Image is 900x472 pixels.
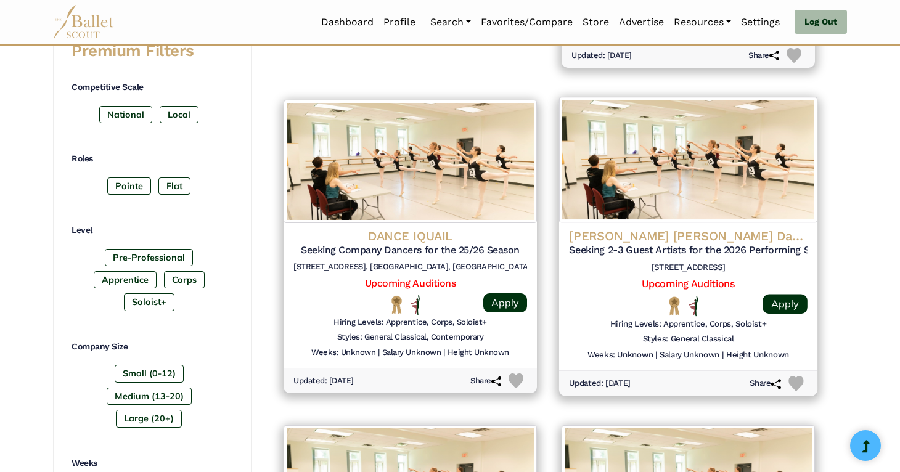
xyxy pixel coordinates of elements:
[72,81,231,94] h4: Competitive Scale
[569,262,808,272] h6: [STREET_ADDRESS]
[116,410,182,427] label: Large (20+)
[578,9,614,35] a: Store
[425,9,476,35] a: Search
[293,228,527,244] h4: DANCE IQUAIL
[164,271,205,288] label: Corps
[470,376,501,386] h6: Share
[333,317,487,328] h6: Hiring Levels: Apprentice, Corps, Soloist+
[655,350,657,360] h6: |
[643,334,734,344] h6: Styles: General Classical
[107,177,151,195] label: Pointe
[736,9,785,35] a: Settings
[509,373,523,388] img: Heart
[689,296,698,316] img: All
[72,341,231,353] h4: Company Size
[569,244,808,257] h5: Seeking 2-3 Guest Artists for the 2026 Performing Season
[476,9,578,35] a: Favorites/Compare
[483,293,527,312] a: Apply
[569,378,631,389] h6: Updated: [DATE]
[748,51,779,61] h6: Share
[587,350,653,360] h6: Weeks: Unknown
[378,348,380,358] h6: |
[105,249,193,266] label: Pre-Professional
[284,100,537,223] img: Logo
[72,153,231,165] h4: Roles
[72,41,231,62] h3: Premium Filters
[787,48,801,63] img: Heart
[311,348,375,358] h6: Weeks: Unknown
[160,106,198,123] label: Local
[569,227,808,244] h4: [PERSON_NAME] [PERSON_NAME] Dance Company
[124,293,174,311] label: Soloist+
[722,350,724,360] h6: |
[316,9,378,35] a: Dashboard
[365,277,456,289] a: Upcoming Auditions
[750,378,781,389] h6: Share
[666,296,682,315] img: National
[610,319,767,329] h6: Hiring Levels: Apprentice, Corps, Soloist+
[293,376,354,386] h6: Updated: [DATE]
[614,9,669,35] a: Advertise
[763,294,807,314] a: Apply
[669,9,736,35] a: Resources
[115,365,184,382] label: Small (0-12)
[94,271,157,288] label: Apprentice
[642,278,734,290] a: Upcoming Auditions
[382,348,441,358] h6: Salary Unknown
[788,376,803,391] img: Heart
[448,348,509,358] h6: Height Unknown
[411,295,420,315] img: All
[726,350,789,360] h6: Height Unknown
[293,262,527,272] h6: [STREET_ADDRESS]. [GEOGRAPHIC_DATA], [GEOGRAPHIC_DATA] 19104
[571,51,632,61] h6: Updated: [DATE]
[660,350,719,360] h6: Salary Unknown
[443,348,445,358] h6: |
[389,295,404,314] img: National
[99,106,152,123] label: National
[378,9,420,35] a: Profile
[795,10,847,35] a: Log Out
[337,332,483,343] h6: Styles: General Classical, Contemporary
[72,457,231,470] h4: Weeks
[158,177,190,195] label: Flat
[72,224,231,237] h4: Level
[559,97,817,222] img: Logo
[107,388,192,405] label: Medium (13-20)
[293,244,527,257] h5: Seeking Company Dancers for the 25/26 Season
